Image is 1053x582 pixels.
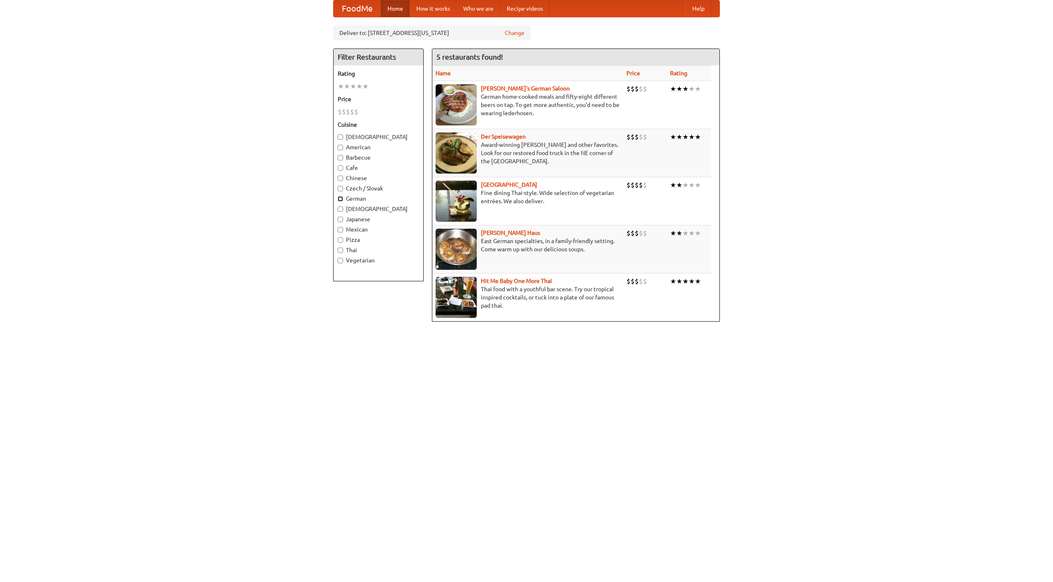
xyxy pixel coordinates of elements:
li: ★ [362,82,369,91]
li: ★ [695,132,701,141]
input: Pizza [338,237,343,243]
li: $ [626,277,631,286]
li: $ [350,107,354,116]
li: $ [639,229,643,238]
li: ★ [682,84,689,93]
li: ★ [676,277,682,286]
li: $ [635,84,639,93]
a: FoodMe [334,0,381,17]
p: East German specialties, in a family-friendly setting. Come warm up with our delicious soups. [436,237,620,253]
li: ★ [682,132,689,141]
a: [GEOGRAPHIC_DATA] [481,181,537,188]
a: Change [505,29,524,37]
li: $ [626,181,631,190]
input: [DEMOGRAPHIC_DATA] [338,206,343,212]
li: ★ [670,132,676,141]
li: $ [639,181,643,190]
li: $ [643,132,647,141]
ng-pluralize: 5 restaurants found! [436,53,503,61]
li: $ [635,277,639,286]
a: Der Speisewagen [481,133,526,140]
li: ★ [676,181,682,190]
li: ★ [695,84,701,93]
li: $ [626,229,631,238]
input: Chinese [338,176,343,181]
li: $ [643,229,647,238]
img: kohlhaus.jpg [436,229,477,270]
h5: Cuisine [338,121,419,129]
img: babythai.jpg [436,277,477,318]
li: $ [631,229,635,238]
label: Barbecue [338,153,419,162]
img: esthers.jpg [436,84,477,125]
label: Pizza [338,236,419,244]
input: Thai [338,248,343,253]
li: $ [631,277,635,286]
li: ★ [682,181,689,190]
li: $ [643,84,647,93]
label: Vegetarian [338,256,419,264]
li: ★ [670,84,676,93]
label: Chinese [338,174,419,182]
li: $ [626,84,631,93]
a: Name [436,70,451,77]
input: American [338,145,343,150]
p: German home-cooked meals and fifty-eight different beers on tap. To get more authentic, you'd nee... [436,93,620,117]
h5: Price [338,95,419,103]
li: ★ [689,84,695,93]
a: Recipe videos [500,0,550,17]
li: ★ [689,181,695,190]
p: Award-winning [PERSON_NAME] and other favorites. Look for our restored food truck in the NE corne... [436,141,620,165]
a: Help [686,0,711,17]
li: ★ [689,132,695,141]
input: [DEMOGRAPHIC_DATA] [338,134,343,140]
label: Czech / Slovak [338,184,419,192]
li: ★ [338,82,344,91]
label: Cafe [338,164,419,172]
li: $ [639,132,643,141]
p: Thai food with a youthful bar scene. Try our tropical inspired cocktails, or tuck into a plate of... [436,285,620,310]
li: ★ [356,82,362,91]
li: $ [342,107,346,116]
li: $ [338,107,342,116]
input: Czech / Slovak [338,186,343,191]
li: ★ [695,181,701,190]
li: $ [639,84,643,93]
a: Home [381,0,410,17]
li: ★ [676,132,682,141]
input: Barbecue [338,155,343,160]
li: ★ [689,229,695,238]
p: Fine dining Thai-style. Wide selection of vegetarian entrées. We also deliver. [436,189,620,205]
img: speisewagen.jpg [436,132,477,174]
input: Mexican [338,227,343,232]
li: ★ [670,181,676,190]
li: ★ [695,229,701,238]
li: ★ [676,84,682,93]
label: Japanese [338,215,419,223]
input: Vegetarian [338,258,343,263]
li: ★ [344,82,350,91]
h4: Filter Restaurants [334,49,423,65]
li: ★ [670,277,676,286]
li: $ [631,132,635,141]
li: $ [354,107,358,116]
li: $ [635,229,639,238]
div: Deliver to: [STREET_ADDRESS][US_STATE] [333,26,531,40]
li: $ [631,181,635,190]
input: German [338,196,343,202]
a: Who we are [457,0,500,17]
label: Thai [338,246,419,254]
li: $ [635,181,639,190]
li: $ [626,132,631,141]
label: Mexican [338,225,419,234]
li: ★ [350,82,356,91]
b: [PERSON_NAME]'s German Saloon [481,85,570,92]
li: $ [635,132,639,141]
li: $ [643,277,647,286]
li: ★ [682,229,689,238]
img: satay.jpg [436,181,477,222]
li: $ [631,84,635,93]
a: [PERSON_NAME] Haus [481,230,540,236]
label: [DEMOGRAPHIC_DATA] [338,133,419,141]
